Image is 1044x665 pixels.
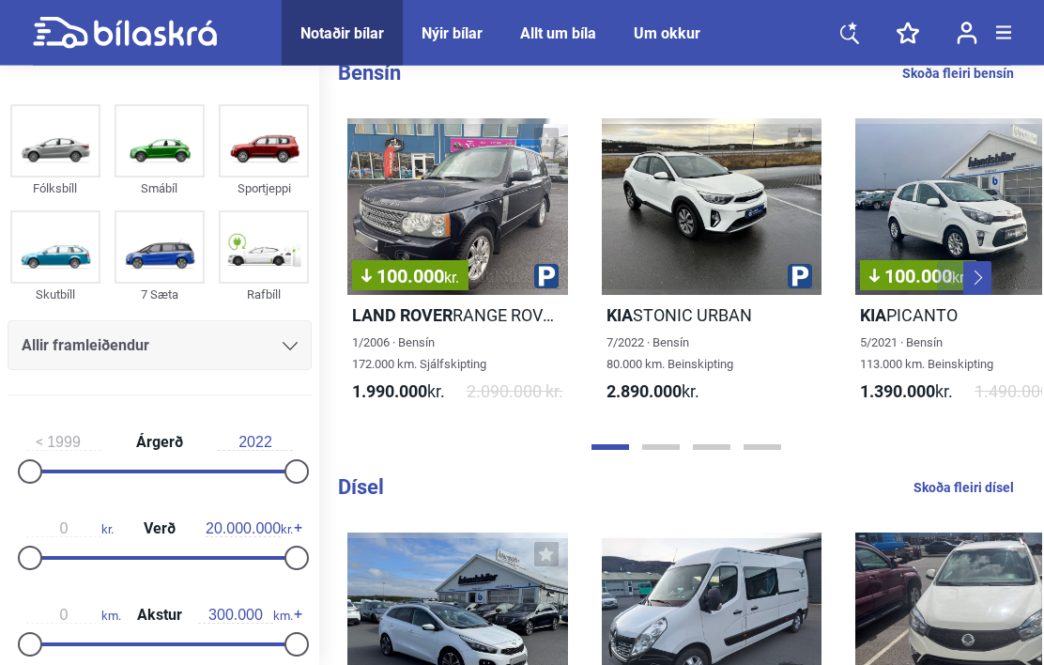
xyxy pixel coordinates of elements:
span: 5/2021 · Bensín 113.000 km. Beinskipting [860,336,993,372]
b: Dísel [338,476,384,500]
span: 2.090.000 kr. [467,381,563,403]
button: Page 3 [693,445,730,451]
button: Page 4 [744,445,781,451]
span: 7/2022 · Bensín 80.000 km. Beinskipting [606,336,733,372]
button: Page 2 [642,445,680,451]
div: 7 Sæta [115,284,205,305]
span: kr. [206,520,293,537]
a: Skoða fleiri bensín [902,62,1014,86]
h2: RANGE ROVER VOGUE HSE V8 SUPERCHARGED [347,305,568,327]
span: kr. [606,381,699,403]
a: Allt um bíla [520,24,596,42]
span: kr. [444,270,459,287]
a: KiaSTONIC URBAN7/2022 · Bensín80.000 km. Beinskipting2.890.000kr. [602,119,822,420]
b: 1.390.000 [860,382,935,402]
span: 100.000 [869,268,967,286]
button: Previous [937,262,965,296]
a: Skoða fleiri dísel [913,476,1014,501]
span: Allir framleiðendur [22,332,149,359]
img: user-login.svg [957,22,977,45]
b: Kia [606,306,633,326]
a: Nýir bílar [422,24,483,42]
span: kr. [26,520,114,537]
div: Fólksbíll [10,178,100,199]
div: Skutbíll [10,284,100,305]
button: Page 1 [591,445,629,451]
span: km. [198,607,293,624]
span: Árgerð [131,435,188,450]
span: kr. [352,381,445,403]
div: Sportjeppi [219,178,309,199]
a: 100.000kr.Land RoverRANGE ROVER VOGUE HSE V8 SUPERCHARGED1/2006 · Bensín172.000 km. Sjálfskipting... [347,119,568,420]
span: Verð [139,521,180,536]
span: 1/2006 · Bensín 172.000 km. Sjálfskipting [352,336,486,372]
span: 100.000 [361,268,459,286]
div: Rafbíll [219,284,309,305]
span: km. [26,607,121,624]
b: 2.890.000 [606,382,682,402]
a: Notaðir bílar [300,24,384,42]
a: Um okkur [634,24,700,42]
span: Akstur [132,608,187,623]
b: Kia [860,306,886,326]
b: Land Rover [352,306,453,326]
span: kr. [860,381,953,403]
button: Next [963,262,991,296]
h2: STONIC URBAN [602,305,822,327]
b: 1.990.000 [352,382,427,402]
div: Smábíl [115,178,205,199]
b: Bensín [338,62,401,85]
